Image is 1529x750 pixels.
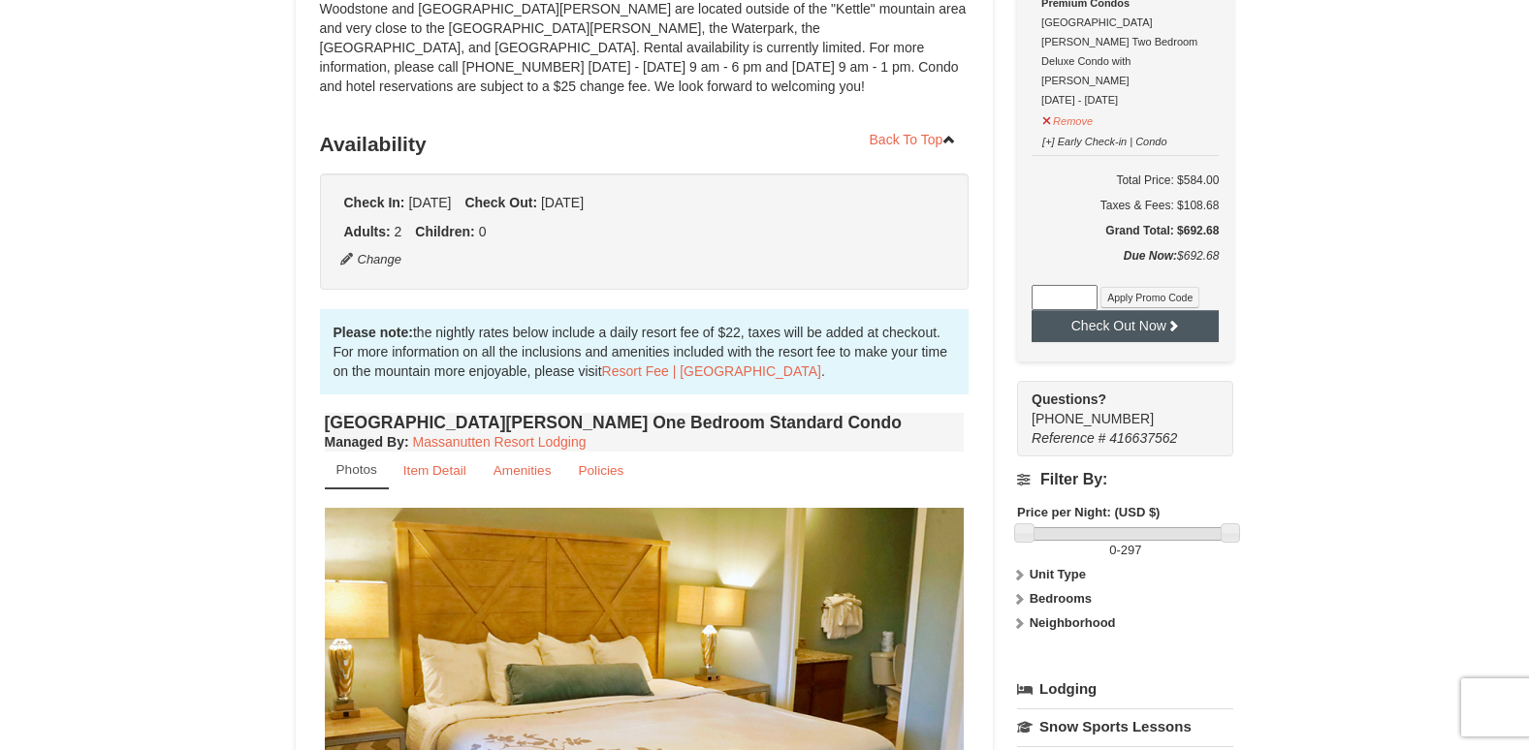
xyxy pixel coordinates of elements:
[1032,390,1198,426] span: [PHONE_NUMBER]
[494,463,552,478] small: Amenities
[320,309,970,394] div: the nightly rates below include a daily resort fee of $22, taxes will be added at checkout. For m...
[1017,708,1233,744] a: Snow Sports Lessons
[325,452,389,489] a: Photos
[408,195,451,210] span: [DATE]
[339,249,403,270] button: Change
[1032,171,1219,190] h6: Total Price: $584.00
[481,452,564,489] a: Amenities
[1030,591,1092,606] strong: Bedrooms
[1032,246,1219,285] div: $692.68
[857,125,970,154] a: Back To Top
[336,462,377,477] small: Photos
[578,463,623,478] small: Policies
[415,224,474,239] strong: Children:
[1032,391,1106,407] strong: Questions?
[479,224,487,239] span: 0
[1032,430,1105,446] span: Reference #
[395,224,402,239] span: 2
[334,325,413,340] strong: Please note:
[1017,505,1160,519] strong: Price per Night: (USD $)
[1121,543,1142,557] span: 297
[1017,541,1233,560] label: -
[541,195,584,210] span: [DATE]
[320,125,970,164] h3: Availability
[1030,615,1116,630] strong: Neighborhood
[344,195,405,210] strong: Check In:
[464,195,537,210] strong: Check Out:
[413,434,587,450] a: Massanutten Resort Lodging
[1032,310,1219,341] button: Check Out Now
[1109,430,1177,446] span: 416637562
[325,434,409,450] strong: :
[1041,127,1168,151] button: [+] Early Check-in | Condo
[391,452,479,489] a: Item Detail
[1017,672,1233,706] a: Lodging
[565,452,636,489] a: Policies
[1032,196,1219,215] div: Taxes & Fees: $108.68
[602,363,821,379] a: Resort Fee | [GEOGRAPHIC_DATA]
[403,463,466,478] small: Item Detail
[1017,471,1233,488] h4: Filter By:
[1032,221,1219,240] h5: Grand Total: $692.68
[1041,107,1094,131] button: Remove
[1030,567,1086,581] strong: Unit Type
[1124,249,1177,263] strong: Due Now:
[1100,287,1199,308] button: Apply Promo Code
[325,434,404,450] span: Managed By
[344,224,391,239] strong: Adults:
[325,413,965,432] h4: [GEOGRAPHIC_DATA][PERSON_NAME] One Bedroom Standard Condo
[1109,543,1116,557] span: 0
